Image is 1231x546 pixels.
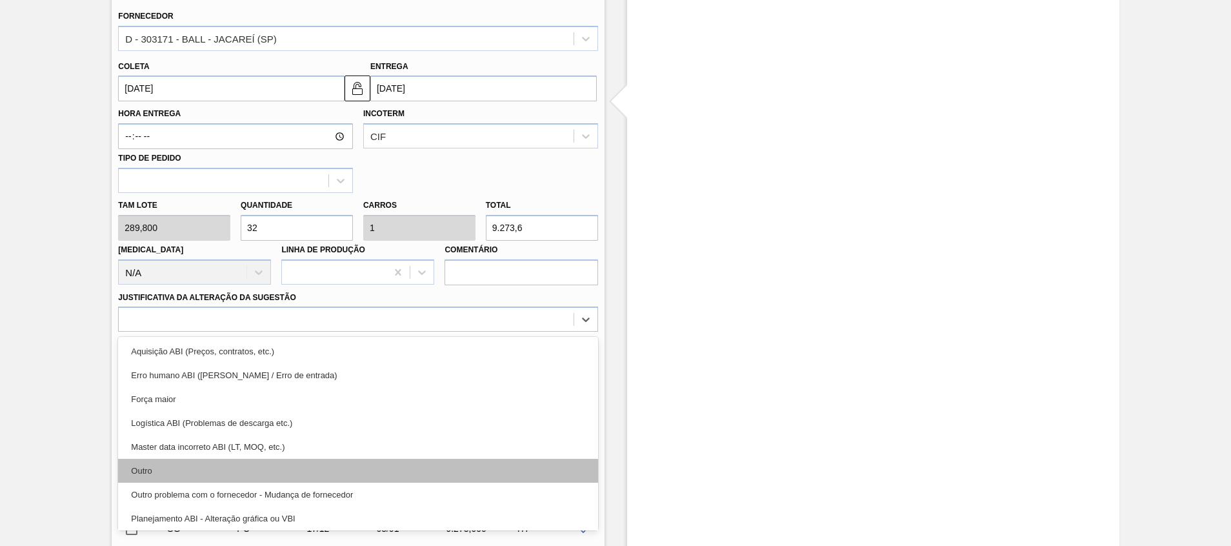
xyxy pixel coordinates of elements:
label: Coleta [118,62,149,71]
img: unlocked [350,81,365,96]
div: D - 303171 - BALL - JACAREÍ (SP) [125,33,277,44]
div: Força maior [118,387,597,411]
label: Total [486,201,511,210]
input: dd/mm/yyyy [370,76,597,101]
label: Linha de Produção [281,245,365,254]
div: Outro [118,459,597,483]
label: Observações [118,335,597,354]
label: Tipo de pedido [118,154,181,163]
label: Entrega [370,62,408,71]
label: Hora Entrega [118,105,353,123]
div: Planejamento ABI - Alteração gráfica ou VBI [118,507,597,531]
label: Comentário [445,241,597,259]
label: Fornecedor [118,12,173,21]
label: Justificativa da Alteração da Sugestão [118,293,296,302]
div: CIF [370,131,386,142]
label: Tam lote [118,196,230,215]
label: Carros [363,201,397,210]
input: dd/mm/yyyy [118,76,345,101]
div: Outro problema com o fornecedor - Mudança de fornecedor [118,483,597,507]
div: Master data incorreto ABI (LT, MOQ, etc.) [118,435,597,459]
button: unlocked [345,76,370,101]
label: Quantidade [241,201,292,210]
label: [MEDICAL_DATA] [118,245,183,254]
div: Aquisição ABI (Preços, contratos, etc.) [118,339,597,363]
div: Logística ABI (Problemas de descarga etc.) [118,411,597,435]
div: Erro humano ABI ([PERSON_NAME] / Erro de entrada) [118,363,597,387]
label: Incoterm [363,109,405,118]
